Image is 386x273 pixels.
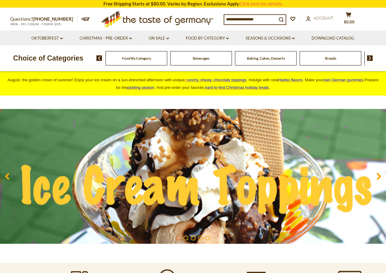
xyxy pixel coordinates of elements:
p: Questions? [10,15,78,23]
span: August, the golden crown of summer! Enjoy your ice cream on a sun-drenched afternoon with unique ... [8,78,379,90]
a: own German gummies. [323,78,364,82]
a: Beverages [193,56,209,61]
a: pickling season [127,85,154,90]
a: Seasons & Occasions [246,35,295,42]
a: Food By Category [186,35,229,42]
a: Haribo flavors [278,78,303,82]
a: Breads [325,56,336,61]
a: Download Catalog [312,35,354,42]
a: hard-to-find Christmas holiday treats [205,85,269,90]
a: [PHONE_NUMBER] [33,16,73,22]
a: On Sale [149,35,169,42]
img: next arrow [367,55,373,61]
button: $0.00 [340,12,358,27]
span: $0.00 [344,19,355,24]
img: previous arrow [96,55,102,61]
a: Oktoberfest [31,35,63,42]
a: crunchy, chewy, chocolaty toppings [185,78,247,82]
span: MON - FRI, 9:00AM - 5:00PM (EST) [10,23,62,26]
span: own German gummies [323,78,363,82]
a: Click here for details. [240,1,283,6]
span: Account [314,16,333,20]
span: runchy, chewy, chocolaty toppings [186,78,246,82]
a: Christmas - PRE-ORDER [80,35,132,42]
a: Baking, Cakes, Desserts [247,56,285,61]
span: . [205,85,270,90]
a: Food By Category [122,56,151,61]
a: Account [306,15,333,22]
